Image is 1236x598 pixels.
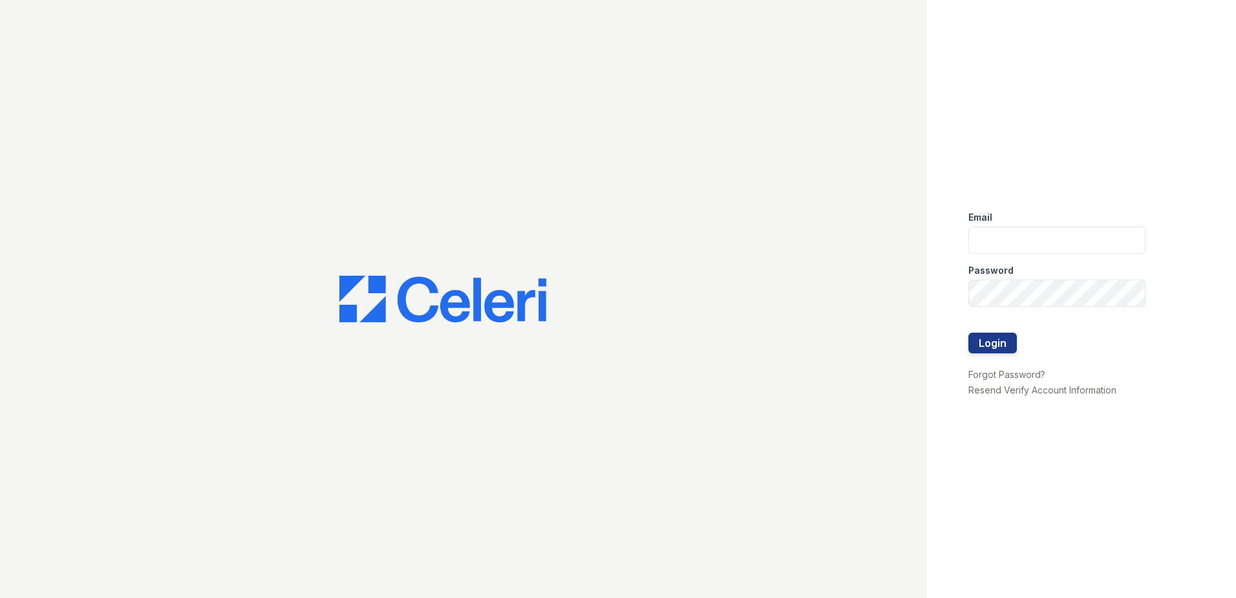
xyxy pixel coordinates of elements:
[339,276,546,322] img: CE_Logo_Blue-a8612792a0a2168367f1c8372b55b34899dd931a85d93a1a3d3e32e68fde9ad4.png
[968,369,1045,380] a: Forgot Password?
[968,384,1116,395] a: Resend Verify Account Information
[968,264,1014,277] label: Password
[968,211,992,224] label: Email
[968,333,1017,353] button: Login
